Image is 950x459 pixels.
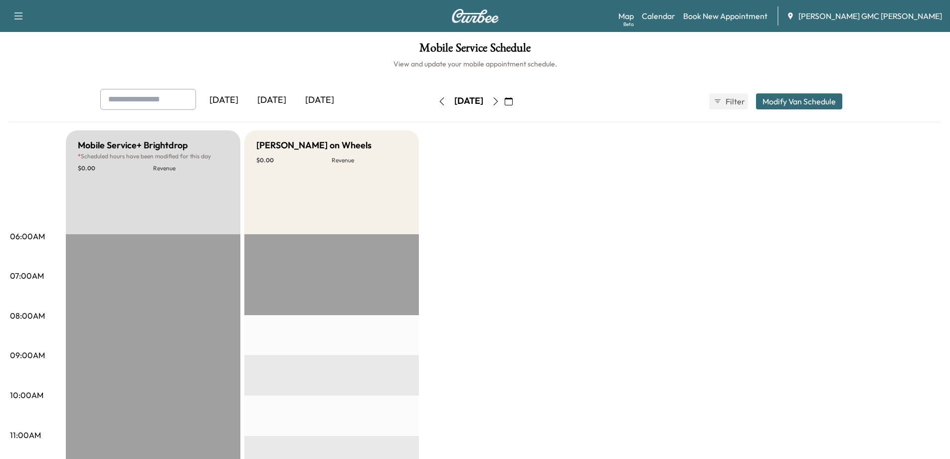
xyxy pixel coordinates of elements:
span: [PERSON_NAME] GMC [PERSON_NAME] [798,10,942,22]
h5: [PERSON_NAME] on Wheels [256,138,372,152]
p: Revenue [332,156,407,164]
p: 06:00AM [10,230,45,242]
p: 07:00AM [10,270,44,282]
img: Curbee Logo [451,9,499,23]
span: Filter [726,95,744,107]
h5: Mobile Service+ Brightdrop [78,138,188,152]
a: Book New Appointment [683,10,767,22]
p: 10:00AM [10,389,43,401]
p: 09:00AM [10,349,45,361]
div: [DATE] [454,95,483,107]
div: [DATE] [248,89,296,112]
button: Modify Van Schedule [756,93,842,109]
a: Calendar [642,10,675,22]
p: 08:00AM [10,310,45,322]
div: [DATE] [296,89,344,112]
h6: View and update your mobile appointment schedule. [10,59,940,69]
a: MapBeta [618,10,634,22]
p: $ 0.00 [256,156,332,164]
p: $ 0.00 [78,164,153,172]
p: Revenue [153,164,228,172]
h1: Mobile Service Schedule [10,42,940,59]
p: Scheduled hours have been modified for this day [78,152,228,160]
p: 11:00AM [10,429,41,441]
div: Beta [623,20,634,28]
button: Filter [709,93,748,109]
div: [DATE] [200,89,248,112]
